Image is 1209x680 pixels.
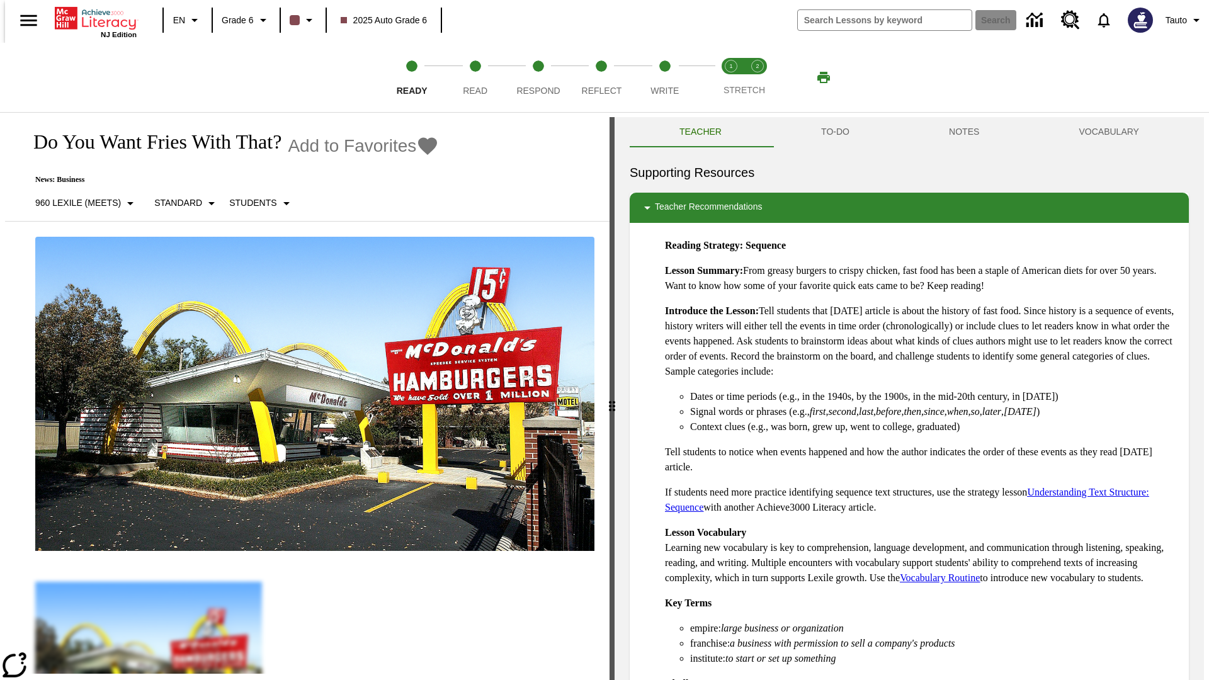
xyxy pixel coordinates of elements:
li: Signal words or phrases (e.g., , , , , , , , , , ) [690,404,1179,419]
text: 2 [756,63,759,69]
a: Resource Center, Will open in new tab [1053,3,1087,37]
p: News: Business [20,175,439,184]
em: before [876,406,901,417]
p: Standard [154,196,202,210]
p: If students need more practice identifying sequence text structures, use the strategy lesson with... [665,485,1179,515]
div: Home [55,4,137,38]
span: Ready [397,86,428,96]
text: 1 [729,63,732,69]
a: Understanding Text Structure: Sequence [665,487,1149,513]
span: STRETCH [724,85,765,95]
em: first [810,406,826,417]
span: Grade 6 [222,14,254,27]
button: Profile/Settings [1161,9,1209,31]
li: empire: [690,621,1179,636]
button: Teacher [630,117,771,147]
a: Data Center [1019,3,1053,38]
strong: Lesson Vocabulary [665,527,746,538]
button: Reflect step 4 of 5 [565,43,638,112]
button: Add to Favorites - Do You Want Fries With That? [288,135,439,157]
em: a business with permission to sell a company's products [730,638,955,649]
input: search field [798,10,972,30]
button: Read step 2 of 5 [438,43,511,112]
strong: Sequence [746,240,786,251]
button: Write step 5 of 5 [628,43,701,112]
span: EN [173,14,185,27]
span: Respond [516,86,560,96]
span: Write [650,86,679,96]
p: Learning new vocabulary is key to comprehension, language development, and communication through ... [665,525,1179,586]
em: to start or set up something [725,653,836,664]
li: Context clues (e.g., was born, grew up, went to college, graduated) [690,419,1179,434]
em: [DATE] [1004,406,1036,417]
p: Tell students that [DATE] article is about the history of fast food. Since history is a sequence ... [665,303,1179,379]
button: Scaffolds, Standard [149,192,224,215]
button: Class color is dark brown. Change class color [285,9,322,31]
p: Teacher Recommendations [655,200,762,215]
div: Teacher Recommendations [630,193,1189,223]
p: Tell students to notice when events happened and how the author indicates the order of these even... [665,445,1179,475]
span: NJ Edition [101,31,137,38]
li: Dates or time periods (e.g., in the 1940s, by the 1900s, in the mid-20th century, in [DATE]) [690,389,1179,404]
em: so [971,406,980,417]
button: Stretch Read step 1 of 2 [713,43,749,112]
button: TO-DO [771,117,899,147]
button: Open side menu [10,2,47,39]
div: Instructional Panel Tabs [630,117,1189,147]
em: when [947,406,968,417]
img: Avatar [1128,8,1153,33]
button: VOCABULARY [1029,117,1189,147]
div: Press Enter or Spacebar and then press right and left arrow keys to move the slider [610,117,615,680]
strong: Lesson Summary: [665,265,743,276]
h6: Supporting Resources [630,162,1189,183]
button: Select a new avatar [1120,4,1161,37]
div: activity [615,117,1204,680]
em: large business or organization [721,623,844,633]
span: Add to Favorites [288,136,416,156]
h1: Do You Want Fries With That? [20,130,281,154]
button: Select Lexile, 960 Lexile (Meets) [30,192,143,215]
em: second [829,406,856,417]
button: Respond step 3 of 5 [502,43,575,112]
button: NOTES [899,117,1029,147]
span: Reflect [582,86,622,96]
p: Students [229,196,276,210]
span: Read [463,86,487,96]
button: Language: EN, Select a language [167,9,208,31]
strong: Key Terms [665,598,712,608]
p: 960 Lexile (Meets) [35,196,121,210]
button: Select Student [224,192,298,215]
span: 2025 Auto Grade 6 [341,14,428,27]
button: Ready step 1 of 5 [375,43,448,112]
strong: Introduce the Lesson: [665,305,759,316]
a: Notifications [1087,4,1120,37]
em: then [904,406,921,417]
span: Tauto [1166,14,1187,27]
li: institute: [690,651,1179,666]
em: later [982,406,1001,417]
p: From greasy burgers to crispy chicken, fast food has been a staple of American diets for over 50 ... [665,263,1179,293]
button: Stretch Respond step 2 of 2 [739,43,776,112]
em: since [924,406,945,417]
img: One of the first McDonald's stores, with the iconic red sign and golden arches. [35,237,594,552]
em: last [859,406,873,417]
button: Grade: Grade 6, Select a grade [217,9,276,31]
button: Print [803,66,844,89]
li: franchise: [690,636,1179,651]
strong: Reading Strategy: [665,240,743,251]
a: Vocabulary Routine [900,572,980,583]
div: reading [5,117,610,674]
